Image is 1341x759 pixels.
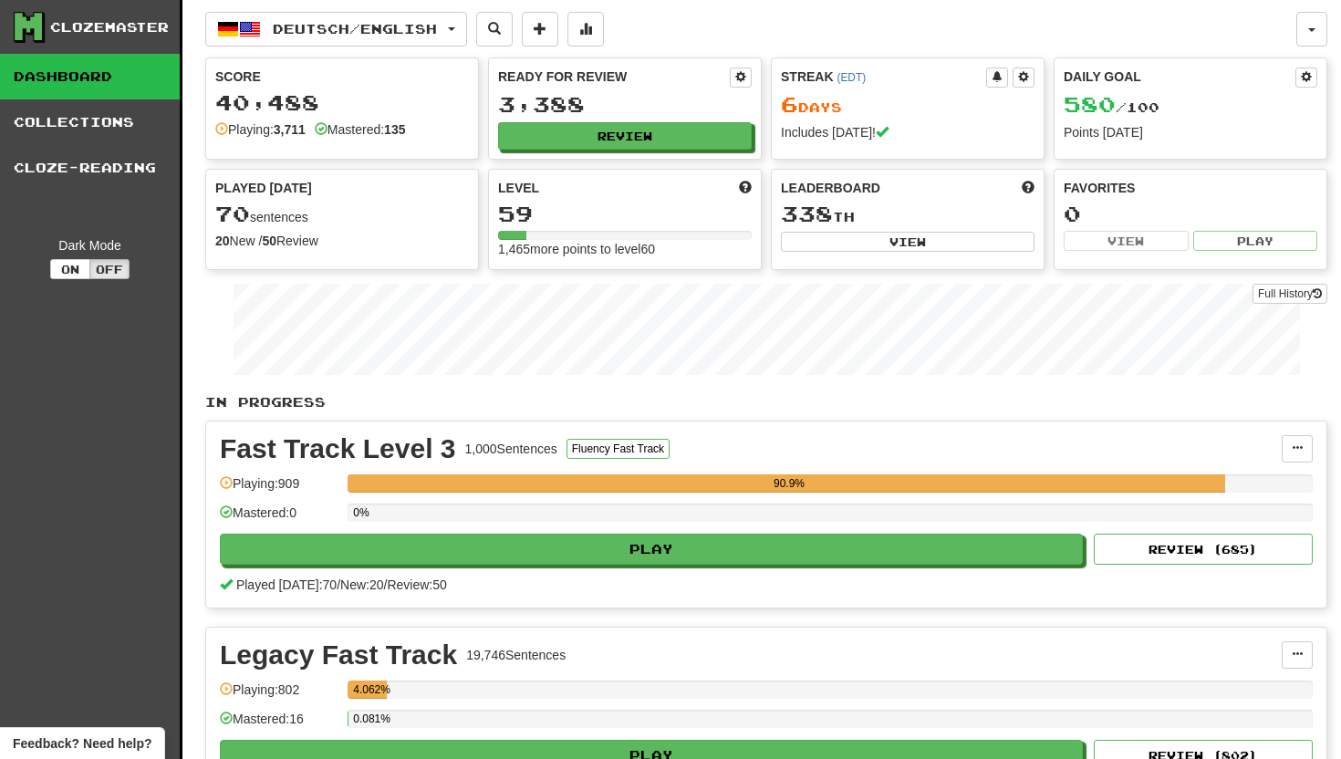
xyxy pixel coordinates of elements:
[781,91,798,117] span: 6
[273,21,437,36] span: Deutsch / English
[837,71,866,84] a: (EDT)
[262,234,276,248] strong: 50
[498,68,730,86] div: Ready for Review
[220,435,456,463] div: Fast Track Level 3
[781,123,1034,141] div: Includes [DATE]!
[220,534,1083,565] button: Play
[1253,284,1327,304] a: Full History
[315,120,406,139] div: Mastered:
[465,440,557,458] div: 1,000 Sentences
[220,504,338,534] div: Mastered: 0
[1064,99,1159,115] span: / 100
[522,12,558,47] button: Add sentence to collection
[215,234,230,248] strong: 20
[1064,203,1317,225] div: 0
[274,122,306,137] strong: 3,711
[205,393,1327,411] p: In Progress
[1193,231,1318,251] button: Play
[781,93,1034,117] div: Day s
[1064,91,1116,117] span: 580
[781,203,1034,226] div: th
[498,203,752,225] div: 59
[337,577,340,592] span: /
[220,641,457,669] div: Legacy Fast Track
[384,122,405,137] strong: 135
[498,122,752,150] button: Review
[13,734,151,753] span: Open feedback widget
[353,681,387,699] div: 4.062%
[498,93,752,116] div: 3,388
[498,240,752,258] div: 1,465 more points to level 60
[1064,123,1317,141] div: Points [DATE]
[215,68,469,86] div: Score
[215,179,312,197] span: Played [DATE]
[1022,179,1034,197] span: This week in points, UTC
[50,18,169,36] div: Clozemaster
[50,259,90,279] button: On
[236,577,337,592] span: Played [DATE]: 70
[215,232,469,250] div: New / Review
[215,91,469,114] div: 40,488
[387,577,446,592] span: Review: 50
[1064,179,1317,197] div: Favorites
[567,439,670,459] button: Fluency Fast Track
[205,12,467,47] button: Deutsch/English
[89,259,130,279] button: Off
[384,577,388,592] span: /
[353,474,1224,493] div: 90.9%
[781,201,833,226] span: 338
[220,681,338,711] div: Playing: 802
[1064,68,1295,88] div: Daily Goal
[739,179,752,197] span: Score more points to level up
[781,232,1034,252] button: View
[1064,231,1189,251] button: View
[220,710,338,740] div: Mastered: 16
[567,12,604,47] button: More stats
[781,68,986,86] div: Streak
[340,577,383,592] span: New: 20
[14,236,166,255] div: Dark Mode
[220,474,338,504] div: Playing: 909
[215,201,250,226] span: 70
[215,203,469,226] div: sentences
[466,646,566,664] div: 19,746 Sentences
[215,120,306,139] div: Playing:
[1094,534,1313,565] button: Review (685)
[781,179,880,197] span: Leaderboard
[476,12,513,47] button: Search sentences
[498,179,539,197] span: Level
